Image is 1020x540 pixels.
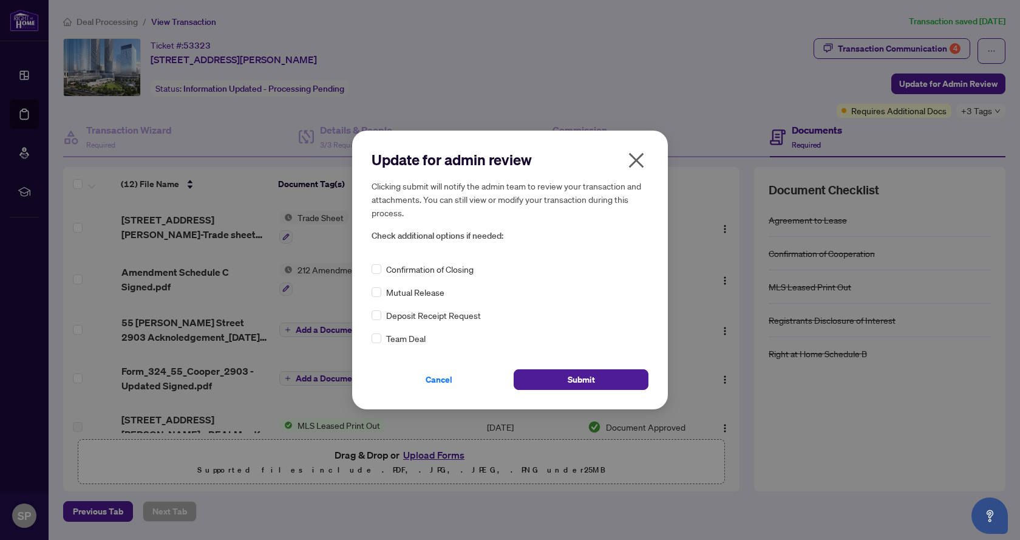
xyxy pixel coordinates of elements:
[971,497,1008,534] button: Open asap
[386,262,474,276] span: Confirmation of Closing
[386,285,444,299] span: Mutual Release
[372,369,506,390] button: Cancel
[386,332,426,345] span: Team Deal
[568,370,595,389] span: Submit
[627,151,646,170] span: close
[514,369,648,390] button: Submit
[426,370,452,389] span: Cancel
[386,309,481,322] span: Deposit Receipt Request
[372,150,648,169] h2: Update for admin review
[372,229,648,243] span: Check additional options if needed:
[372,179,648,219] h5: Clicking submit will notify the admin team to review your transaction and attachments. You can st...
